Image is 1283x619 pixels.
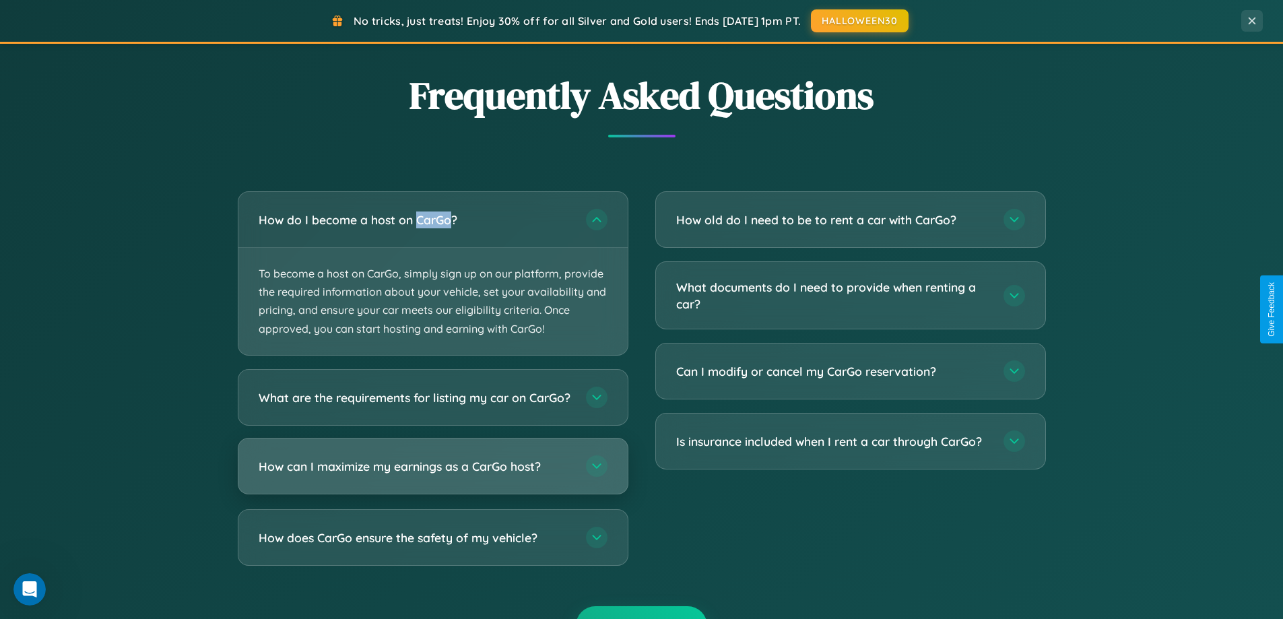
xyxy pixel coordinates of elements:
h3: What are the requirements for listing my car on CarGo? [259,389,572,405]
h3: How can I maximize my earnings as a CarGo host? [259,457,572,474]
h2: Frequently Asked Questions [238,69,1046,121]
h3: What documents do I need to provide when renting a car? [676,279,990,312]
p: To become a host on CarGo, simply sign up on our platform, provide the required information about... [238,248,628,355]
h3: Can I modify or cancel my CarGo reservation? [676,363,990,380]
span: No tricks, just treats! Enjoy 30% off for all Silver and Gold users! Ends [DATE] 1pm PT. [354,14,801,28]
div: Give Feedback [1267,282,1276,337]
h3: How do I become a host on CarGo? [259,211,572,228]
h3: Is insurance included when I rent a car through CarGo? [676,433,990,450]
h3: How does CarGo ensure the safety of my vehicle? [259,529,572,546]
button: HALLOWEEN30 [811,9,909,32]
iframe: Intercom live chat [13,573,46,606]
h3: How old do I need to be to rent a car with CarGo? [676,211,990,228]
